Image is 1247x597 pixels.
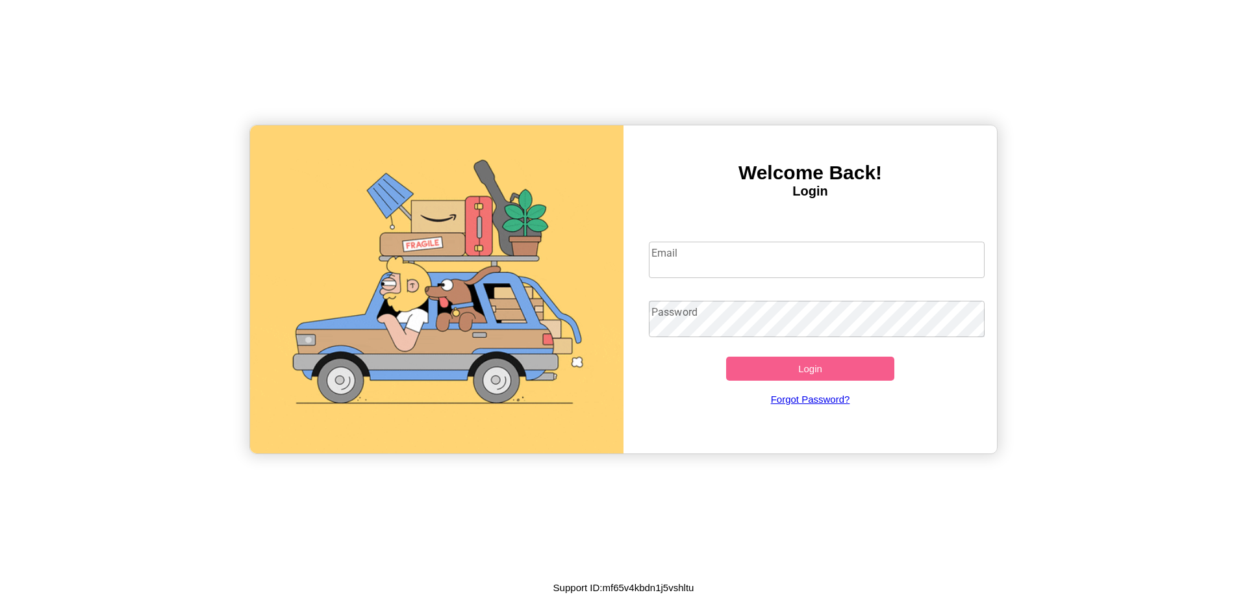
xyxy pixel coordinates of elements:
p: Support ID: mf65v4kbdn1j5vshltu [553,579,694,596]
h3: Welcome Back! [623,162,997,184]
img: gif [250,125,623,453]
button: Login [726,357,894,381]
h4: Login [623,184,997,199]
a: Forgot Password? [642,381,979,418]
